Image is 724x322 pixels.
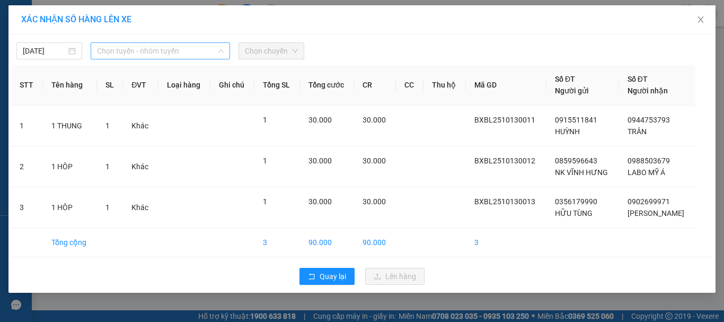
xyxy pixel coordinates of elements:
span: close [696,15,705,24]
span: Số ĐT [628,75,648,83]
td: Khác [123,106,158,146]
span: 0915511841 [555,116,597,124]
span: 1 [105,203,110,212]
th: Tổng cước [300,65,355,106]
span: Chọn tuyến - nhóm tuyến [97,43,224,59]
span: 30.000 [363,116,386,124]
th: SL [97,65,123,106]
td: Khác [123,146,158,187]
span: 30.000 [308,156,332,165]
td: 3 [254,228,300,257]
span: 0902699971 [628,197,670,206]
td: 3 [466,228,546,257]
input: 13/10/2025 [23,45,66,57]
span: [PERSON_NAME] [628,209,684,217]
span: BXBL2510130011 [474,116,535,124]
span: 0988503679 [628,156,670,165]
td: 1 [11,106,43,146]
th: Tổng SL [254,65,300,106]
span: Người gửi [555,86,589,95]
span: 1 [105,162,110,171]
td: 90.000 [300,228,355,257]
th: CC [396,65,423,106]
td: 1 HÔP [43,146,97,187]
th: STT [11,65,43,106]
span: 0944753793 [628,116,670,124]
span: 30.000 [363,197,386,206]
span: Số ĐT [555,75,575,83]
span: 1 [263,197,267,206]
button: Close [686,5,716,35]
td: Tổng cộng [43,228,97,257]
span: 0356179990 [555,197,597,206]
span: 1 [105,121,110,130]
span: XÁC NHẬN SỐ HÀNG LÊN XE [21,14,131,24]
td: 90.000 [354,228,396,257]
th: CR [354,65,396,106]
span: 0859596643 [555,156,597,165]
td: 2 [11,146,43,187]
span: 1 [263,116,267,124]
span: 30.000 [363,156,386,165]
th: Thu hộ [423,65,466,106]
span: rollback [308,273,315,281]
span: 1 [263,156,267,165]
td: 3 [11,187,43,228]
th: Tên hàng [43,65,97,106]
span: Người nhận [628,86,668,95]
span: Quay lại [320,271,346,282]
span: HỮU TÙNG [555,209,593,217]
span: BXBL2510130013 [474,197,535,206]
span: down [218,48,224,54]
span: BXBL2510130012 [474,156,535,165]
td: 1 THUNG [43,106,97,146]
th: Ghi chú [210,65,254,106]
span: HUỲNH [555,127,580,136]
td: Khác [123,187,158,228]
span: TRÂN [628,127,647,136]
span: 30.000 [308,197,332,206]
button: rollbackQuay lại [299,268,355,285]
th: Loại hàng [158,65,210,106]
button: uploadLên hàng [365,268,425,285]
span: LABO MỸ Á [628,168,665,177]
td: 1 HÔP [43,187,97,228]
span: 30.000 [308,116,332,124]
span: NK VĨNH HƯNG [555,168,608,177]
th: Mã GD [466,65,546,106]
span: Chọn chuyến [245,43,298,59]
th: ĐVT [123,65,158,106]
